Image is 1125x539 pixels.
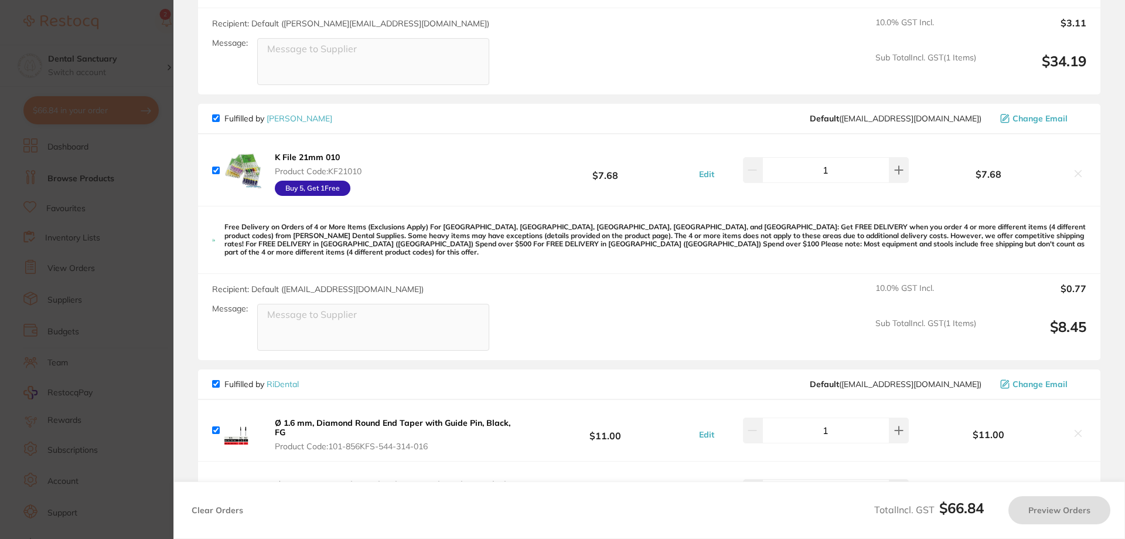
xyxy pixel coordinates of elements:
button: Ø 1.6 mm, Diamond Round End Taper with Guide Pin, Black, FG Product Code:101-856KFS-544-314-016 [271,418,518,452]
label: Message: [212,38,248,48]
b: Ø 2.1 mm, Diamond Round End Taper with Guide Pin, Black, FG [275,479,510,499]
button: Change Email [997,113,1086,124]
span: Recipient: Default ( [EMAIL_ADDRESS][DOMAIN_NAME] ) [212,284,424,294]
label: Message: [212,304,248,314]
button: Ø 2.1 mm, Diamond Round End Taper with Guide Pin, Black, FG Product Code:101-856KFS-544-314-021 [271,479,518,513]
p: Fulfilled by [224,114,332,123]
img: NGlqZTZsMg [224,412,262,449]
p: Fulfilled by [224,379,299,389]
b: Ø 1.6 mm, Diamond Round End Taper with Guide Pin, Black, FG [275,418,510,438]
span: Sub Total Incl. GST ( 1 Items) [875,53,976,85]
button: Edit [696,429,718,440]
span: info@rosler.com.au [810,379,981,389]
a: [PERSON_NAME] [267,113,332,124]
span: 10.0 % GST Incl. [875,283,976,309]
span: Change Email [1012,379,1068,389]
span: 10.0 % GST Incl. [875,18,976,43]
span: Total Incl. GST [874,504,984,516]
span: Sub Total Incl. GST ( 1 Items) [875,318,976,351]
b: K File 21mm 010 [275,152,340,162]
output: $8.45 [986,318,1086,351]
button: K File 21mm 010 Product Code:KF21010 Buy 5, Get 1Free [271,152,365,196]
b: $66.84 [939,499,984,517]
output: $3.11 [986,18,1086,43]
span: Product Code: 101-856KFS-544-314-016 [275,442,514,451]
b: Default [810,379,839,389]
b: $11.00 [912,429,1065,440]
b: $7.68 [912,169,1065,179]
img: anIyeDhzMQ [224,151,262,189]
span: Recipient: Default ( [PERSON_NAME][EMAIL_ADDRESS][DOMAIN_NAME] ) [212,18,489,29]
span: save@adamdental.com.au [810,114,981,123]
output: $34.19 [986,53,1086,85]
b: $7.68 [518,160,693,181]
button: Preview Orders [1008,496,1110,524]
b: Default [810,113,839,124]
p: Free Delivery on Orders of 4 or More Items (Exclusions Apply) For [GEOGRAPHIC_DATA], [GEOGRAPHIC_... [224,223,1086,257]
button: Edit [696,169,718,179]
span: Product Code: KF21010 [275,167,362,176]
div: Buy 5, Get 1 Free [275,181,350,196]
img: eXVvb2w2ZA [224,473,262,511]
button: Clear Orders [188,496,247,524]
span: Change Email [1012,114,1068,123]
b: $11.00 [518,419,693,441]
button: Change Email [997,379,1086,389]
output: $0.77 [986,283,1086,309]
a: RiDental [267,379,299,389]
